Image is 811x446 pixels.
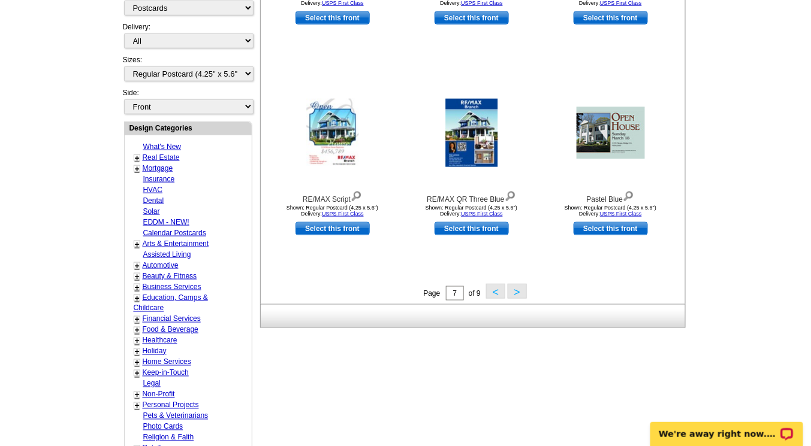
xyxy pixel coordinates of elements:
a: Insurance [143,175,175,183]
div: Shown: Regular Postcard (4.25 x 5.6") Delivery: [406,205,538,217]
img: RE/MAX QR Three Blue [445,99,498,167]
img: view design details [351,189,362,202]
a: + [135,164,140,174]
button: > [508,284,527,299]
a: Home Services [143,358,191,366]
a: + [135,283,140,292]
a: Financial Services [143,315,201,323]
div: RE/MAX QR Three Blue [406,189,538,205]
a: Solar [143,207,160,216]
a: Personal Projects [143,401,199,409]
a: + [135,315,140,324]
a: Real Estate [143,153,180,162]
iframe: LiveChat chat widget [643,408,811,446]
a: Religion & Faith [143,433,194,442]
a: Photo Cards [143,423,183,431]
div: Design Categories [125,122,252,134]
a: + [135,293,140,303]
a: USPS First Class [322,211,364,217]
a: + [135,153,140,163]
a: use this design [296,11,370,25]
a: Education, Camps & Childcare [134,293,208,312]
a: + [135,347,140,357]
div: Side: [123,87,252,116]
a: use this design [435,11,509,25]
a: use this design [574,11,648,25]
a: Business Services [143,283,201,291]
a: Arts & Entertainment [143,239,209,248]
div: RE/MAX Script [267,189,399,205]
a: Food & Beverage [143,326,198,334]
a: Keep-in-Touch [143,369,189,377]
a: + [135,261,140,271]
div: Shown: Regular Postcard (4.25 x 5.6") Delivery: [545,205,677,217]
img: Pastel Blue [577,107,645,159]
a: Holiday [143,347,167,356]
a: Pets & Veterinarians [143,412,209,420]
a: use this design [574,222,648,235]
a: USPS First Class [461,211,503,217]
a: EDDM - NEW! [143,218,189,226]
a: use this design [435,222,509,235]
a: + [135,358,140,368]
a: Mortgage [143,164,173,172]
a: Non-Profit [143,390,175,399]
a: + [135,326,140,335]
span: of 9 [469,289,481,298]
div: Delivery: [123,22,252,54]
a: Beauty & Fitness [143,272,197,280]
a: HVAC [143,186,162,194]
img: view design details [505,189,516,202]
a: + [135,239,140,249]
a: + [135,272,140,281]
a: + [135,336,140,346]
div: Shown: Regular Postcard (4.25 x 5.6") Delivery: [267,205,399,217]
span: Page [423,289,440,298]
a: Legal [143,380,161,388]
a: Dental [143,196,164,205]
div: Sizes: [123,54,252,87]
a: Calendar Postcards [143,229,206,237]
a: use this design [296,222,370,235]
a: Assisted Living [143,250,191,259]
button: < [486,284,505,299]
img: view design details [623,189,634,202]
img: RE/MAX Script [306,99,358,167]
a: + [135,401,140,411]
a: + [135,390,140,400]
a: + [135,369,140,378]
a: USPS First Class [600,211,642,217]
a: What's New [143,142,182,151]
a: Automotive [143,261,179,269]
div: Pastel Blue [545,189,677,205]
a: Healthcare [143,336,177,345]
